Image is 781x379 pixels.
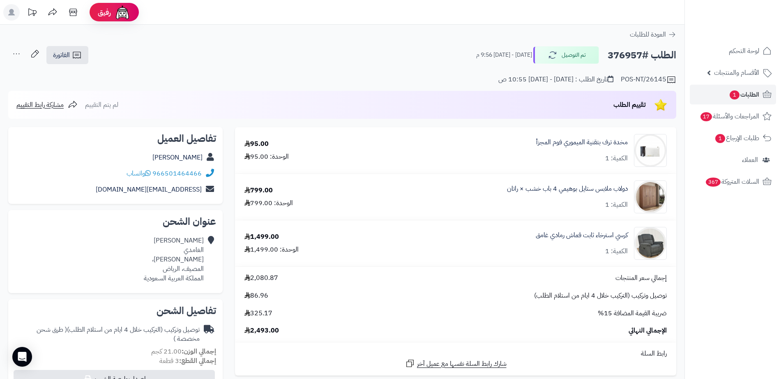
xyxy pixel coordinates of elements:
[244,152,289,162] div: الوحدة: 95.00
[605,200,628,210] div: الكمية: 1
[37,325,200,344] span: ( طرق شحن مخصصة )
[729,89,759,100] span: الطلبات
[12,347,32,367] div: Open Intercom Messenger
[244,199,293,208] div: الوحدة: 799.00
[96,185,202,194] a: [EMAIL_ADDRESS][DOMAIN_NAME]
[53,50,70,60] span: الفاتورة
[15,325,200,344] div: توصيل وتركيب (التركيب خلال 4 ايام من استلام الطلب)
[615,273,667,283] span: إجمالي سعر المنتجات
[238,349,673,358] div: رابط السلة
[605,154,628,163] div: الكمية: 1
[534,291,667,300] span: توصيل وتركيب (التركيب خلال 4 ايام من استلام الطلب)
[476,51,532,59] small: [DATE] - [DATE] 9:56 م
[533,46,599,64] button: تم التوصيل
[244,186,273,195] div: 799.00
[15,306,216,316] h2: تفاصيل الشحن
[613,100,646,110] span: تقييم الطلب
[630,30,666,39] span: العودة للطلبات
[244,245,299,254] div: الوحدة: 1,499.00
[705,176,759,187] span: السلات المتروكة
[151,347,216,356] small: 21.00 كجم
[536,138,628,147] a: مخدة ترف بتقنية الميموري فوم المجزأ
[498,75,613,84] div: تاريخ الطلب : [DATE] - [DATE] 10:55 ص
[690,150,776,170] a: العملاء
[152,153,203,162] a: [PERSON_NAME]
[630,30,676,39] a: العودة للطلبات
[127,169,151,178] a: واتساب
[729,90,740,99] span: 1
[621,75,676,85] div: POS-NT/26145
[715,134,725,143] span: 1
[15,134,216,143] h2: تفاصيل العميل
[608,47,676,64] h2: الطلب #376957
[417,359,507,369] span: شارك رابط السلة نفسها مع عميل آخر
[244,232,279,242] div: 1,499.00
[690,85,776,104] a: الطلبات1
[405,358,507,369] a: شارك رابط السلة نفسها مع عميل آخر
[16,100,78,110] a: مشاركة رابط التقييم
[605,247,628,256] div: الكمية: 1
[244,291,268,300] span: 86.96
[629,326,667,335] span: الإجمالي النهائي
[725,6,773,23] img: logo-2.png
[742,154,758,166] span: العملاء
[179,356,216,366] strong: إجمالي القطع:
[690,41,776,61] a: لوحة التحكم
[144,236,204,283] div: [PERSON_NAME] الغامدي [PERSON_NAME]، المصيف، الرياض المملكة العربية السعودية
[244,139,269,149] div: 95.00
[690,128,776,148] a: طلبات الإرجاع1
[159,356,216,366] small: 3 قطعة
[536,231,628,240] a: كرسي استرخاء ثابت قماش رمادي غامق
[507,184,628,194] a: دولاب ملابس ستايل بوهيمي 4 باب خشب × راتان
[690,106,776,126] a: المراجعات والأسئلة17
[22,4,42,23] a: تحديثات المنصة
[634,180,666,213] img: 1749977265-1-90x90.jpg
[16,100,64,110] span: مشاركة رابط التقييم
[729,45,759,57] span: لوحة التحكم
[714,67,759,79] span: الأقسام والمنتجات
[700,112,712,121] span: 17
[85,100,118,110] span: لم يتم التقييم
[152,169,202,178] a: 966501464466
[634,134,666,167] img: 1748440449-1747557205-9-1000x1000-90x90.jpg
[634,227,666,260] img: 1757766625-1-90x90.jpg
[244,273,278,283] span: 2,080.87
[244,309,272,318] span: 325.17
[114,4,131,21] img: ai-face.png
[98,7,111,17] span: رفيق
[244,326,279,335] span: 2,493.00
[705,177,721,187] span: 367
[700,111,759,122] span: المراجعات والأسئلة
[182,347,216,356] strong: إجمالي الوزن:
[46,46,88,64] a: الفاتورة
[690,172,776,192] a: السلات المتروكة367
[714,132,759,144] span: طلبات الإرجاع
[15,217,216,226] h2: عنوان الشحن
[598,309,667,318] span: ضريبة القيمة المضافة 15%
